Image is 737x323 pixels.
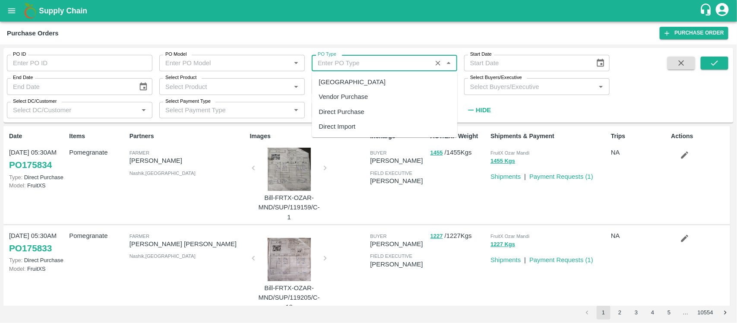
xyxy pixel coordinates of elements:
[319,77,386,87] div: [GEOGRAPHIC_DATA]
[130,171,196,176] span: Nashik , [GEOGRAPHIC_DATA]
[662,306,676,320] button: Go to page 5
[430,132,487,141] p: ACT/EXP Weight
[646,306,660,320] button: Go to page 4
[9,148,66,157] p: [DATE] 05:30AM
[595,81,607,92] button: Open
[39,6,87,15] b: Supply Chain
[9,231,66,241] p: [DATE] 05:30AM
[611,231,667,241] p: NA
[69,148,126,157] p: Pomegranate
[430,148,487,158] p: / 1455 Kgs
[490,234,529,239] span: FruitX Ozar Mandi
[611,132,667,141] p: Trips
[529,173,593,180] a: Payment Requests (1)
[611,148,667,157] p: NA
[130,234,149,239] span: Farmer
[370,260,427,269] p: [PERSON_NAME]
[370,150,386,155] span: buyer
[135,79,152,95] button: Choose date
[490,240,515,250] button: 1227 Kgs
[130,253,196,259] span: Nashik , [GEOGRAPHIC_DATA]
[130,156,247,165] p: [PERSON_NAME]
[69,231,126,241] p: Pomegranate
[9,173,66,181] p: Direct Purchase
[319,122,356,131] div: Direct Import
[250,132,367,141] p: Images
[370,171,412,176] span: field executive
[715,2,730,20] div: account of current user
[695,306,716,320] button: Go to page 10554
[291,57,302,69] button: Open
[529,256,593,263] a: Payment Requests (1)
[9,181,66,190] p: FruitXS
[138,104,149,116] button: Open
[579,306,734,320] nav: pagination navigation
[9,265,66,273] p: FruitXS
[9,256,66,264] p: Direct Purchase
[490,173,521,180] a: Shipments
[165,51,187,58] label: PO Model
[718,306,732,320] button: Go to next page
[464,103,493,117] button: Hide
[699,3,715,19] div: customer-support
[9,266,25,272] span: Model:
[318,51,336,58] label: PO Type
[470,74,522,81] label: Select Buyers/Executive
[464,55,589,71] input: Start Date
[613,306,627,320] button: Go to page 2
[671,132,728,141] p: Actions
[679,309,693,317] div: …
[7,28,59,39] div: Purchase Orders
[22,2,39,19] img: logo
[490,132,607,141] p: Shipments & Payment
[165,74,196,81] label: Select Product
[521,168,526,181] div: |
[9,174,22,180] span: Type:
[2,1,22,21] button: open drawer
[162,104,277,116] input: Select Payment Type
[69,132,126,141] p: Items
[9,104,136,116] input: Select DC/Customer
[165,98,211,105] label: Select Payment Type
[467,81,593,92] input: Select Buyers/Executive
[521,252,526,265] div: |
[39,5,699,17] a: Supply Chain
[470,51,492,58] label: Start Date
[9,257,22,263] span: Type:
[9,132,66,141] p: Date
[370,234,386,239] span: buyer
[7,78,132,95] input: End Date
[314,57,429,69] input: Enter PO Type
[432,57,444,69] button: Clear
[130,239,247,249] p: [PERSON_NAME] [PERSON_NAME]
[13,74,33,81] label: End Date
[162,81,288,92] input: Select Product
[291,104,302,116] button: Open
[9,241,52,256] a: PO175833
[9,182,25,189] span: Model:
[370,156,427,165] p: [PERSON_NAME]
[490,256,521,263] a: Shipments
[130,132,247,141] p: Partners
[592,55,609,71] button: Choose date
[476,107,491,114] strong: Hide
[370,253,412,259] span: field executive
[319,92,368,101] div: Vendor Purchase
[257,283,322,312] p: Bill-FRTX-OZAR-MND/SUP/119205/C-18
[370,239,427,249] p: [PERSON_NAME]
[629,306,643,320] button: Go to page 3
[9,157,52,173] a: PO175834
[430,231,487,241] p: / 1227 Kgs
[319,107,365,117] div: Direct Purchase
[443,57,454,69] button: Close
[130,150,149,155] span: Farmer
[13,98,57,105] label: Select DC/Customer
[490,156,515,166] button: 1455 Kgs
[660,27,728,39] a: Purchase Order
[597,306,610,320] button: page 1
[430,231,443,241] button: 1227
[162,57,277,69] input: Enter PO Model
[370,176,427,186] p: [PERSON_NAME]
[430,148,443,158] button: 1455
[291,81,302,92] button: Open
